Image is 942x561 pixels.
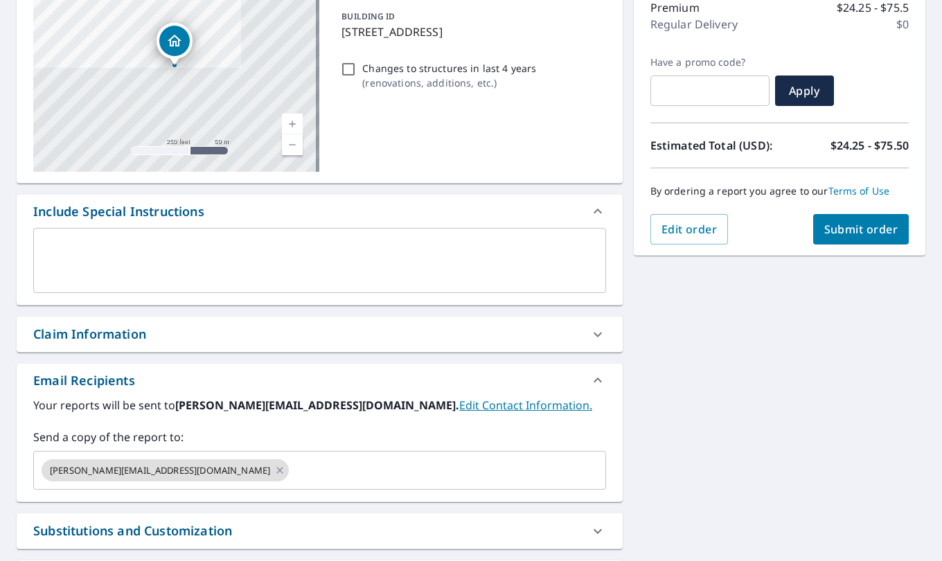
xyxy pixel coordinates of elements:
[362,75,536,90] p: ( renovations, additions, etc. )
[661,222,718,237] span: Edit order
[341,10,395,22] p: BUILDING ID
[33,371,135,390] div: Email Recipients
[813,214,909,244] button: Submit order
[17,513,623,549] div: Substitutions and Customization
[650,16,738,33] p: Regular Delivery
[17,195,623,228] div: Include Special Instructions
[896,16,909,33] p: $0
[33,429,606,445] label: Send a copy of the report to:
[33,522,232,540] div: Substitutions and Customization
[157,23,193,66] div: Dropped pin, building 1, Residential property, 1281 Aberdeen Ave Columbus, OH 43211
[650,185,909,197] p: By ordering a report you agree to our
[786,83,823,98] span: Apply
[42,464,278,477] span: [PERSON_NAME][EMAIL_ADDRESS][DOMAIN_NAME]
[33,397,606,413] label: Your reports will be sent to
[282,114,303,134] a: Current Level 17, Zoom In
[17,364,623,397] div: Email Recipients
[42,459,289,481] div: [PERSON_NAME][EMAIL_ADDRESS][DOMAIN_NAME]
[362,61,536,75] p: Changes to structures in last 4 years
[33,325,146,344] div: Claim Information
[341,24,600,40] p: [STREET_ADDRESS]
[33,202,204,221] div: Include Special Instructions
[824,222,898,237] span: Submit order
[650,137,780,154] p: Estimated Total (USD):
[828,184,890,197] a: Terms of Use
[650,56,770,69] label: Have a promo code?
[650,214,729,244] button: Edit order
[775,75,834,106] button: Apply
[830,137,909,154] p: $24.25 - $75.50
[459,398,592,413] a: EditContactInfo
[175,398,459,413] b: [PERSON_NAME][EMAIL_ADDRESS][DOMAIN_NAME].
[17,317,623,352] div: Claim Information
[282,134,303,155] a: Current Level 17, Zoom Out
